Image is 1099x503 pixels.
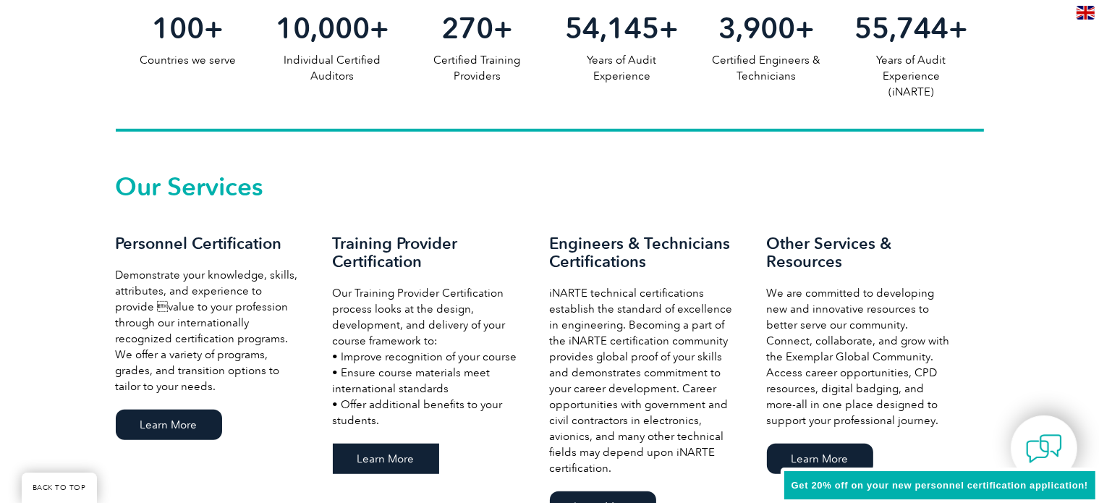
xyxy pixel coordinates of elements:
h2: + [116,17,260,40]
span: 10,000 [276,11,370,46]
h2: + [839,17,983,40]
a: Learn More [333,444,439,474]
p: iNARTE technical certifications establish the standard of excellence in engineering. Becoming a p... [550,285,738,476]
p: Years of Audit Experience (iNARTE) [839,52,983,100]
a: Learn More [767,444,873,474]
p: We are committed to developing new and innovative resources to better serve our community. Connec... [767,285,955,428]
p: Individual Certified Auditors [260,52,404,84]
span: Get 20% off on your new personnel certification application! [792,480,1088,491]
span: 54,145 [565,11,659,46]
h2: + [404,17,549,40]
span: 270 [441,11,493,46]
h2: + [694,17,839,40]
img: en [1077,6,1095,20]
a: Learn More [116,410,222,440]
h3: Training Provider Certification [333,234,521,271]
span: 55,744 [854,11,949,46]
h3: Other Services & Resources [767,234,955,271]
h2: + [260,17,404,40]
h2: Our Services [116,175,984,198]
span: 3,900 [718,11,795,46]
p: Certified Engineers & Technicians [694,52,839,84]
p: Demonstrate your knowledge, skills, attributes, and experience to provide value to your professi... [116,267,304,394]
p: Countries we serve [116,52,260,68]
p: Our Training Provider Certification process looks at the design, development, and delivery of you... [333,285,521,428]
p: Certified Training Providers [404,52,549,84]
span: 100 [152,11,204,46]
a: BACK TO TOP [22,473,97,503]
img: contact-chat.png [1026,431,1062,467]
h3: Personnel Certification [116,234,304,253]
p: Years of Audit Experience [549,52,694,84]
h2: + [549,17,694,40]
h3: Engineers & Technicians Certifications [550,234,738,271]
